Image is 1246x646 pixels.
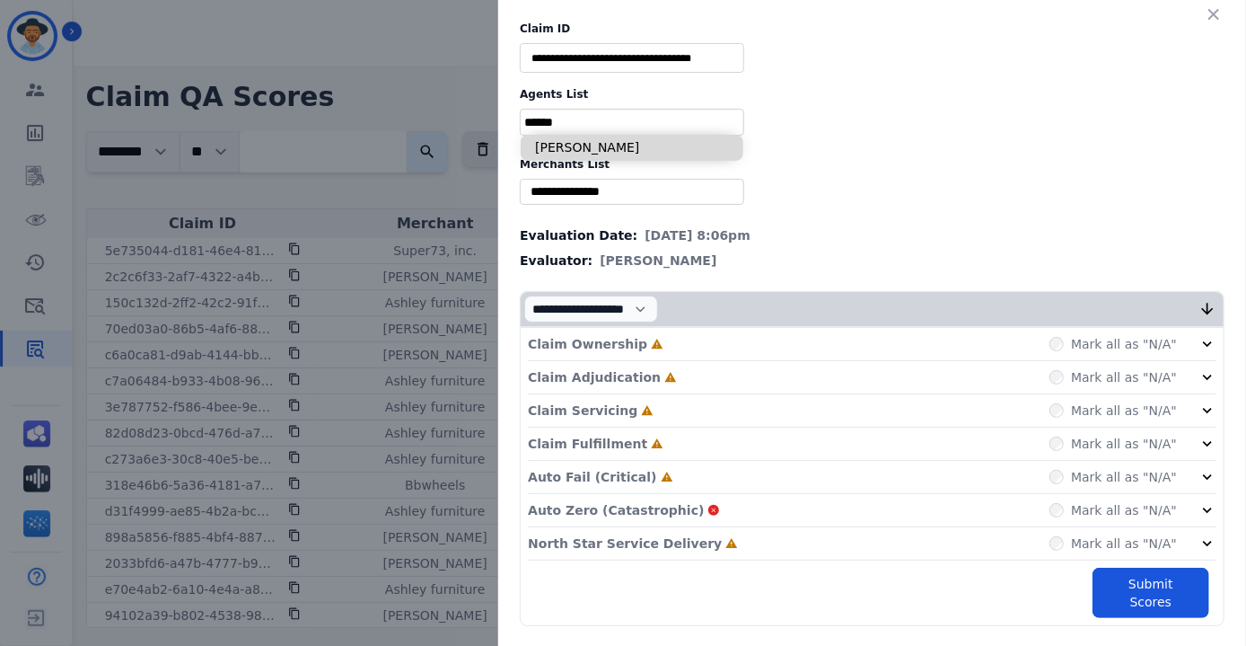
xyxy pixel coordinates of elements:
p: Claim Adjudication [528,368,661,386]
p: Auto Zero (Catastrophic) [528,501,704,519]
li: [PERSON_NAME] [521,135,743,161]
label: Mark all as "N/A" [1071,368,1177,386]
span: [DATE] 8:06pm [645,226,750,244]
p: Claim Fulfillment [528,435,647,453]
button: Submit Scores [1092,568,1209,618]
p: Auto Fail (Critical) [528,468,656,486]
label: Agents List [520,87,1224,102]
p: Claim Ownership [528,335,647,353]
p: Claim Servicing [528,402,637,420]
ul: selected options [524,113,740,132]
label: Mark all as "N/A" [1071,535,1177,553]
label: Claim ID [520,22,1224,36]
label: Merchants List [520,157,1224,172]
div: Evaluator: [520,252,1224,270]
label: Mark all as "N/A" [1071,335,1177,353]
p: North Star Service Delivery [528,535,722,553]
label: Mark all as "N/A" [1071,501,1177,519]
label: Mark all as "N/A" [1071,468,1177,486]
span: [PERSON_NAME] [600,252,716,270]
label: Mark all as "N/A" [1071,435,1177,453]
div: Evaluation Date: [520,226,1224,244]
label: Mark all as "N/A" [1071,402,1177,420]
ul: selected options [524,182,740,201]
